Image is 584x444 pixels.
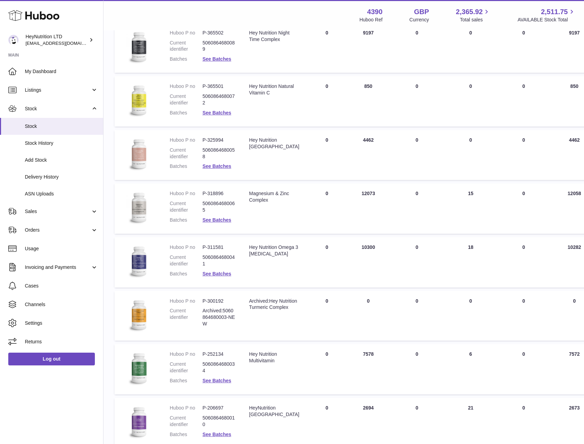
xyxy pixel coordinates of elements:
[517,7,576,23] a: 2,511.75 AVAILABLE Stock Total
[202,244,235,251] dd: P-311581
[445,291,496,341] td: 0
[170,30,202,36] dt: Huboo P no
[25,320,98,326] span: Settings
[202,83,235,90] dd: P-365501
[389,291,445,341] td: 0
[25,105,91,112] span: Stock
[249,244,299,257] div: Hey Nutrition Omega 3 [MEDICAL_DATA]
[25,191,98,197] span: ASN Uploads
[409,17,429,23] div: Currency
[25,87,91,93] span: Listings
[170,254,202,267] dt: Current identifier
[445,183,496,234] td: 15
[170,40,202,53] dt: Current identifier
[249,351,299,364] div: Hey Nutrition Multivitamin
[202,147,235,160] dd: 5060864680058
[306,344,348,394] td: 0
[359,17,383,23] div: Huboo Ref
[249,30,299,43] div: Hey Nutrition Night Time Complex
[25,140,98,147] span: Stock History
[348,76,389,127] td: 850
[249,83,299,96] div: Hey Nutrition Natural Vitamin C
[121,137,156,171] img: product image
[202,405,235,411] dd: P-206697
[367,7,383,17] strong: 4390
[445,76,496,127] td: 0
[348,344,389,394] td: 7578
[25,264,91,271] span: Invoicing and Payments
[170,137,202,143] dt: Huboo P no
[25,339,98,345] span: Returns
[445,344,496,394] td: 6
[202,351,235,357] dd: P-252134
[306,23,348,73] td: 0
[170,361,202,374] dt: Current identifier
[170,163,202,170] dt: Batches
[25,227,91,233] span: Orders
[170,298,202,304] dt: Huboo P no
[170,147,202,160] dt: Current identifier
[202,30,235,36] dd: P-365502
[170,377,202,384] dt: Batches
[445,23,496,73] td: 0
[249,137,299,150] div: Hey Nutrition [GEOGRAPHIC_DATA]
[460,17,491,23] span: Total sales
[306,183,348,234] td: 0
[8,353,95,365] a: Log out
[202,378,231,383] a: See Batches
[121,190,156,225] img: product image
[348,130,389,180] td: 4462
[25,157,98,163] span: Add Stock
[202,163,231,169] a: See Batches
[389,23,445,73] td: 0
[414,7,429,17] strong: GBP
[202,415,235,428] dd: 5060864680010
[8,35,19,45] img: info@heynutrition.com
[389,130,445,180] td: 0
[170,217,202,223] dt: Batches
[249,190,299,203] div: Magnesium & Zinc Complex
[456,7,491,23] a: 2,365.92 Total sales
[389,237,445,287] td: 0
[121,30,156,64] img: product image
[202,271,231,276] a: See Batches
[170,415,202,428] dt: Current identifier
[170,200,202,213] dt: Current identifier
[202,307,235,327] dd: Archived:5060864680003-NEW
[202,190,235,197] dd: P-318896
[306,291,348,341] td: 0
[170,271,202,277] dt: Batches
[306,130,348,180] td: 0
[541,7,568,17] span: 2,511.75
[121,298,156,332] img: product image
[202,200,235,213] dd: 5060864680065
[25,123,98,130] span: Stock
[170,405,202,411] dt: Huboo P no
[522,30,525,36] span: 0
[121,244,156,279] img: product image
[25,208,91,215] span: Sales
[306,76,348,127] td: 0
[170,431,202,438] dt: Batches
[170,56,202,62] dt: Batches
[522,298,525,304] span: 0
[522,244,525,250] span: 0
[202,217,231,223] a: See Batches
[121,83,156,118] img: product image
[522,351,525,357] span: 0
[202,110,231,115] a: See Batches
[348,183,389,234] td: 12073
[202,254,235,267] dd: 5060864680041
[389,76,445,127] td: 0
[522,191,525,196] span: 0
[170,190,202,197] dt: Huboo P no
[26,40,101,46] span: [EMAIL_ADDRESS][DOMAIN_NAME]
[170,244,202,251] dt: Huboo P no
[121,405,156,439] img: product image
[25,301,98,308] span: Channels
[517,17,576,23] span: AVAILABLE Stock Total
[170,110,202,116] dt: Batches
[202,56,231,62] a: See Batches
[348,237,389,287] td: 10300
[348,23,389,73] td: 9197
